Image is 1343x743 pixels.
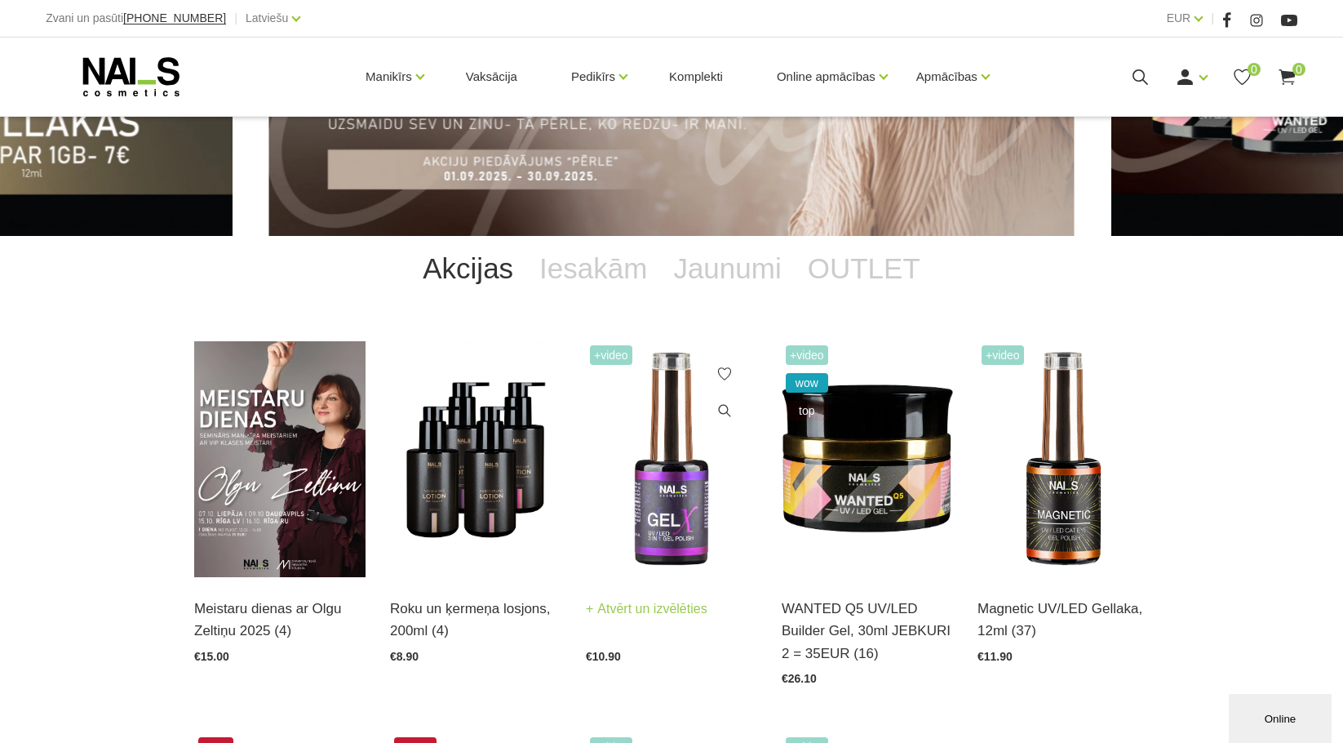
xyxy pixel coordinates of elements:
[194,341,366,577] img: ✨ Meistaru dienas ar Olgu Zeltiņu 2025 ✨🍂 RUDENS / Seminārs manikīra meistariem 🍂📍 Liepāja – 7. o...
[366,44,412,109] a: Manikīrs
[786,401,828,420] span: top
[123,12,226,24] a: [PHONE_NUMBER]
[46,8,226,29] div: Zvani un pasūti
[234,8,237,29] span: |
[916,44,977,109] a: Apmācības
[782,672,817,685] span: €26.10
[586,341,757,577] img: Trīs vienā - bāze, tonis, tops (trausliem nagiem vēlams papildus lietot bāzi). Ilgnoturīga un int...
[656,38,736,116] a: Komplekti
[660,236,794,301] a: Jaunumi
[1229,691,1335,743] iframe: chat widget
[453,38,530,116] a: Vaksācija
[782,341,953,577] img: Gels WANTED NAILS cosmetics tehniķu komanda ir radījusi gelu, kas ilgi jau ir katra meistara mekl...
[1277,67,1297,87] a: 0
[1211,8,1214,29] span: |
[786,373,828,393] span: wow
[410,236,526,301] a: Akcijas
[123,11,226,24] span: [PHONE_NUMBER]
[977,650,1013,663] span: €11.90
[390,650,419,663] span: €8.90
[390,598,561,642] a: Roku un ķermeņa losjons, 200ml (4)
[390,341,561,577] img: BAROJOŠS roku un ķermeņa LOSJONSBALI COCONUT barojošs roku un ķermeņa losjons paredzēts jebkura t...
[571,44,615,109] a: Pedikīrs
[586,598,707,621] a: Atvērt un izvēlēties
[786,345,828,365] span: +Video
[782,598,953,665] a: WANTED Q5 UV/LED Builder Gel, 30ml JEBKURI 2 = 35EUR (16)
[777,44,875,109] a: Online apmācības
[982,345,1024,365] span: +Video
[795,236,933,301] a: OUTLET
[586,650,621,663] span: €10.90
[246,8,288,28] a: Latviešu
[1232,67,1252,87] a: 0
[977,341,1149,577] img: Ilgnoturīga gellaka, kas sastāv no metāla mikrodaļiņām, kuras īpaša magnēta ietekmē var pārvērst ...
[1292,63,1305,76] span: 0
[1167,8,1191,28] a: EUR
[194,650,229,663] span: €15.00
[1248,63,1261,76] span: 0
[194,598,366,642] a: Meistaru dienas ar Olgu Zeltiņu 2025 (4)
[526,236,660,301] a: Iesakām
[977,598,1149,642] a: Magnetic UV/LED Gellaka, 12ml (37)
[590,345,632,365] span: +Video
